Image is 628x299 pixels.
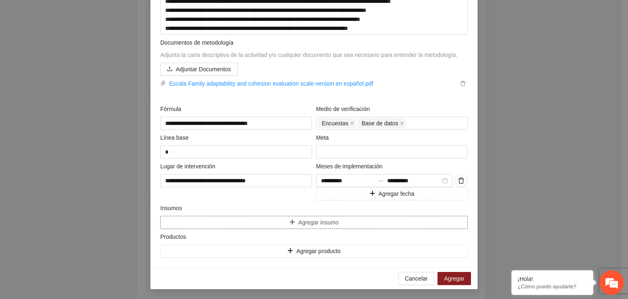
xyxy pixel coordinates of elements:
[379,189,415,198] span: Agregar fecha
[160,39,233,46] span: Documentos de metodología
[361,119,398,128] span: Base de datos
[160,133,192,142] span: Línea base
[458,81,467,86] span: delete
[176,65,231,74] span: Adjuntar Documentos
[316,187,468,200] button: plusAgregar fecha
[298,218,339,227] span: Agregar insumo
[160,204,185,213] span: Insumos
[518,276,587,282] div: ¡Hola!
[318,118,356,128] span: Encuestas
[377,177,384,184] span: to
[166,79,458,88] a: Escala Family adaptability and cohesion evaluation scale-version en español.pdf
[160,80,166,86] span: paper-clip
[350,121,354,125] span: close
[167,66,173,72] span: upload
[160,52,458,58] span: Adjunta la carta descriptiva de la actividad y/o cualquier documento que sea necesario para enten...
[370,190,375,197] span: plus
[160,66,238,72] span: uploadAdjuntar Documentos
[160,162,218,171] span: Lugar de intervención
[400,121,404,125] span: close
[358,118,406,128] span: Base de datos
[455,177,467,184] span: delete
[296,247,341,256] span: Agregar producto
[316,133,332,142] span: Meta
[316,162,386,171] span: Meses de implementación
[160,104,184,113] span: Fórmula
[458,79,468,88] button: delete
[377,177,384,184] span: swap-right
[4,206,156,235] textarea: Escriba su mensaje y pulse “Intro”
[160,245,468,258] button: plusAgregar producto
[455,174,468,187] button: delete
[437,272,471,285] button: Agregar
[287,248,293,254] span: plus
[405,274,428,283] span: Cancelar
[289,219,295,226] span: plus
[160,63,238,76] button: uploadAdjuntar Documentos
[444,274,464,283] span: Agregar
[47,101,113,183] span: Estamos en línea.
[518,283,587,290] p: ¿Cómo puedo ayudarte?
[134,4,154,24] div: Minimizar ventana de chat en vivo
[160,232,189,241] span: Productos
[43,42,137,52] div: Chatee con nosotros ahora
[398,272,434,285] button: Cancelar
[160,216,468,229] button: plusAgregar insumo
[322,119,348,128] span: Encuestas
[316,104,373,113] span: Medio de verificación
[442,178,448,183] span: close-circle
